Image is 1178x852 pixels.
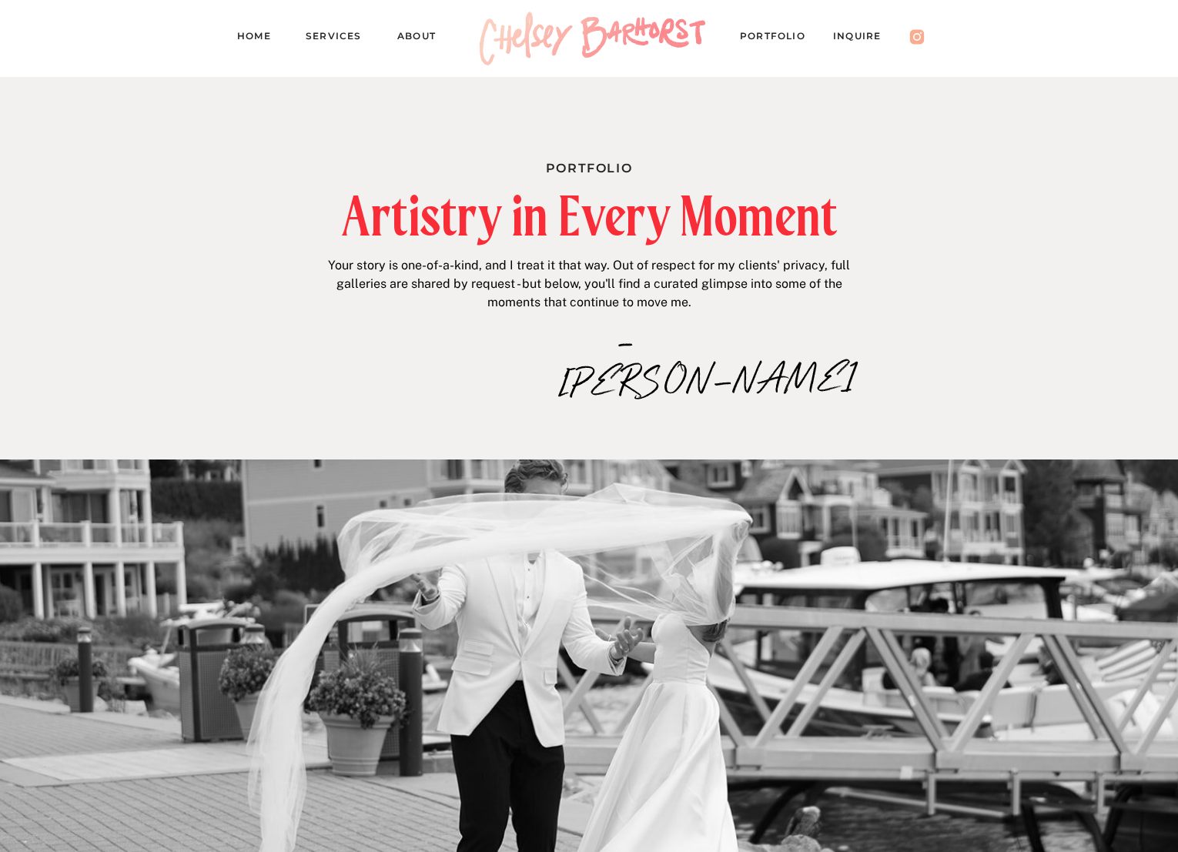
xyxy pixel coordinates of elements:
p: –[PERSON_NAME] [559,325,694,358]
a: Services [306,28,375,49]
h1: Portfolio [425,158,753,174]
a: About [397,28,450,49]
a: PORTFOLIO [740,28,820,49]
a: Home [237,28,283,49]
h2: Artistry in Every Moment [259,189,919,242]
p: Your story is one-of-a-kind, and I treat it that way. Out of respect for my clients' privacy, ful... [323,256,855,316]
a: Inquire [833,28,896,49]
